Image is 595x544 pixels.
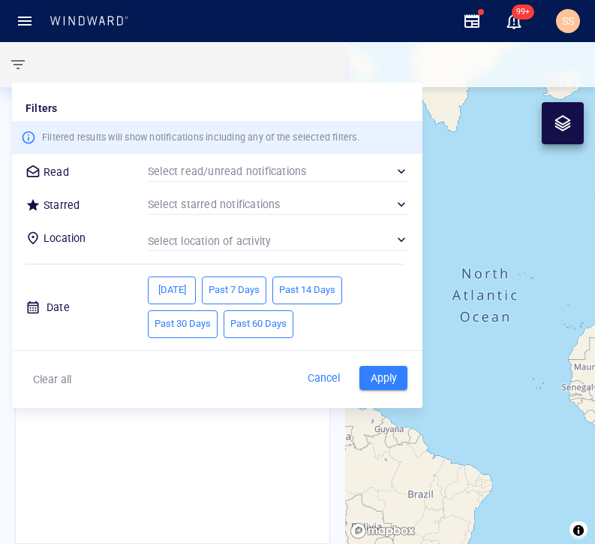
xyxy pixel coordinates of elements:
[26,102,57,114] span: Filters
[230,316,287,333] span: Past 60 Days
[47,298,70,316] p: Date
[148,162,409,180] div: Select read/unread notifications
[359,366,407,391] button: Apply
[202,277,266,304] button: Past 7 Days
[27,366,77,393] button: Clear all
[148,162,391,180] p: Select read/unread notifications
[148,310,218,338] button: Past 30 Days
[224,310,293,338] button: Past 60 Days
[42,131,359,144] p: Filtered results will show notifications including any of the selected filters.
[155,282,189,299] span: [DATE]
[367,369,400,388] span: Apply
[155,316,211,333] span: Past 30 Days
[303,369,344,388] span: Cancel
[148,195,391,213] p: Select starred notifications
[209,282,260,299] span: Past 7 Days
[531,476,584,533] iframe: Chat
[44,196,80,214] p: Starred
[272,277,342,304] button: Past 14 Days
[33,370,71,388] p: Clear all
[299,366,347,391] button: Cancel
[279,282,335,299] span: Past 14 Days
[44,229,86,247] p: Location
[148,195,409,213] div: Select starred notifications
[148,277,196,304] button: [DATE]
[44,163,69,181] p: Read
